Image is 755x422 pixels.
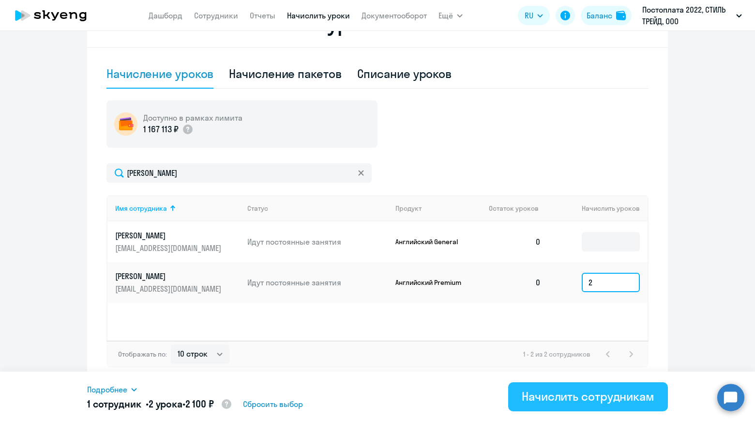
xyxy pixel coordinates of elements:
[118,350,167,359] span: Отображать по:
[194,11,238,20] a: Сотрудники
[523,350,590,359] span: 1 - 2 из 2 сотрудников
[143,123,178,136] p: 1 167 113 ₽
[115,230,240,253] a: [PERSON_NAME][EMAIL_ADDRESS][DOMAIN_NAME]
[518,6,550,25] button: RU
[587,10,612,21] div: Баланс
[525,10,533,21] span: RU
[115,204,240,213] div: Имя сотрудника
[395,278,468,287] p: Английский Premium
[549,195,648,221] th: Начислить уроков
[115,243,224,253] p: [EMAIL_ADDRESS][DOMAIN_NAME]
[287,11,350,20] a: Начислить уроки
[149,398,182,410] span: 2 урока
[247,204,268,213] div: Статус
[481,262,549,303] td: 0
[106,12,649,35] h2: Начисление и списание уроков
[489,204,549,213] div: Остаток уроков
[395,204,482,213] div: Продукт
[357,66,452,81] div: Списание уроков
[489,204,539,213] span: Остаток уроков
[438,10,453,21] span: Ещё
[106,66,213,81] div: Начисление уроков
[362,11,427,20] a: Документооборот
[522,389,654,404] div: Начислить сотрудникам
[481,221,549,262] td: 0
[637,4,747,27] button: Постоплата 2022, СТИЛЬ ТРЕЙД, ООО
[87,397,232,412] h5: 1 сотрудник • •
[642,4,732,27] p: Постоплата 2022, СТИЛЬ ТРЕЙД, ООО
[508,382,668,411] button: Начислить сотрудникам
[250,11,275,20] a: Отчеты
[115,230,224,241] p: [PERSON_NAME]
[114,112,137,136] img: wallet-circle.png
[247,204,388,213] div: Статус
[229,66,341,81] div: Начисление пакетов
[115,271,240,294] a: [PERSON_NAME][EMAIL_ADDRESS][DOMAIN_NAME]
[185,398,214,410] span: 2 100 ₽
[438,6,463,25] button: Ещё
[115,283,224,294] p: [EMAIL_ADDRESS][DOMAIN_NAME]
[149,11,182,20] a: Дашборд
[395,237,468,246] p: Английский General
[115,271,224,281] p: [PERSON_NAME]
[616,11,626,20] img: balance
[106,163,372,183] input: Поиск по имени, email, продукту или статусу
[87,384,127,395] span: Подробнее
[581,6,632,25] button: Балансbalance
[243,398,303,410] span: Сбросить выбор
[115,204,167,213] div: Имя сотрудника
[395,204,422,213] div: Продукт
[143,112,242,123] h5: Доступно в рамках лимита
[247,277,388,288] p: Идут постоянные занятия
[247,236,388,247] p: Идут постоянные занятия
